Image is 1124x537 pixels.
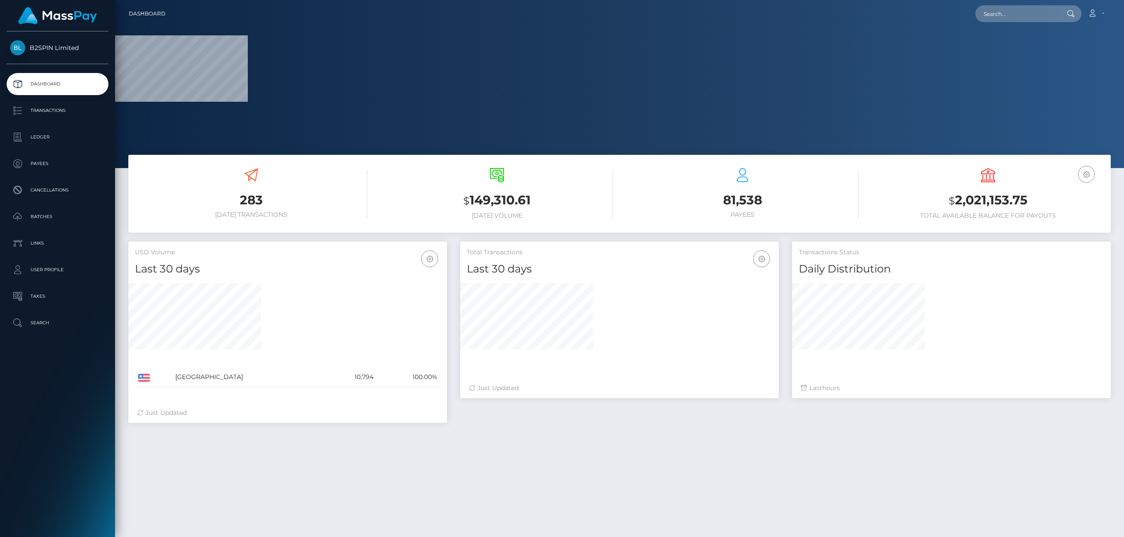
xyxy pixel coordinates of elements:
[7,206,108,228] a: Batches
[135,248,440,257] h5: USD Volume
[7,179,108,201] a: Cancellations
[18,7,97,24] img: MassPay Logo
[872,192,1104,210] h3: 2,021,153.75
[626,192,858,209] h3: 81,538
[7,232,108,254] a: Links
[872,212,1104,219] h6: Total Available Balance for Payouts
[172,367,324,387] td: [GEOGRAPHIC_DATA]
[381,212,613,219] h6: [DATE] Volume
[10,316,105,330] p: Search
[10,210,105,223] p: Batches
[463,195,470,207] small: $
[381,192,613,210] h3: 149,310.61
[7,100,108,122] a: Transactions
[10,157,105,170] p: Payees
[10,77,105,91] p: Dashboard
[10,237,105,250] p: Links
[7,285,108,307] a: Taxes
[949,195,955,207] small: $
[7,153,108,175] a: Payees
[10,184,105,197] p: Cancellations
[7,44,108,52] span: B2SPIN Limited
[377,367,440,387] td: 100.00%
[135,192,367,209] h3: 283
[799,248,1104,257] h5: Transactions Status
[7,126,108,148] a: Ledger
[467,248,772,257] h5: Total Transactions
[7,259,108,281] a: User Profile
[799,261,1104,277] h4: Daily Distribution
[10,263,105,276] p: User Profile
[324,367,376,387] td: 10,794
[138,374,150,382] img: US.png
[975,5,1059,22] input: Search...
[626,211,858,219] h6: Payees
[135,261,440,277] h4: Last 30 days
[10,104,105,117] p: Transactions
[135,211,367,219] h6: [DATE] Transactions
[10,130,105,144] p: Ledger
[10,290,105,303] p: Taxes
[469,384,770,393] div: Just Updated
[137,408,438,418] div: Just Updated
[7,73,108,95] a: Dashboard
[7,312,108,334] a: Search
[801,384,1102,393] div: Last hours
[10,40,25,55] img: B2SPIN Limited
[467,261,772,277] h4: Last 30 days
[129,4,166,23] a: Dashboard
